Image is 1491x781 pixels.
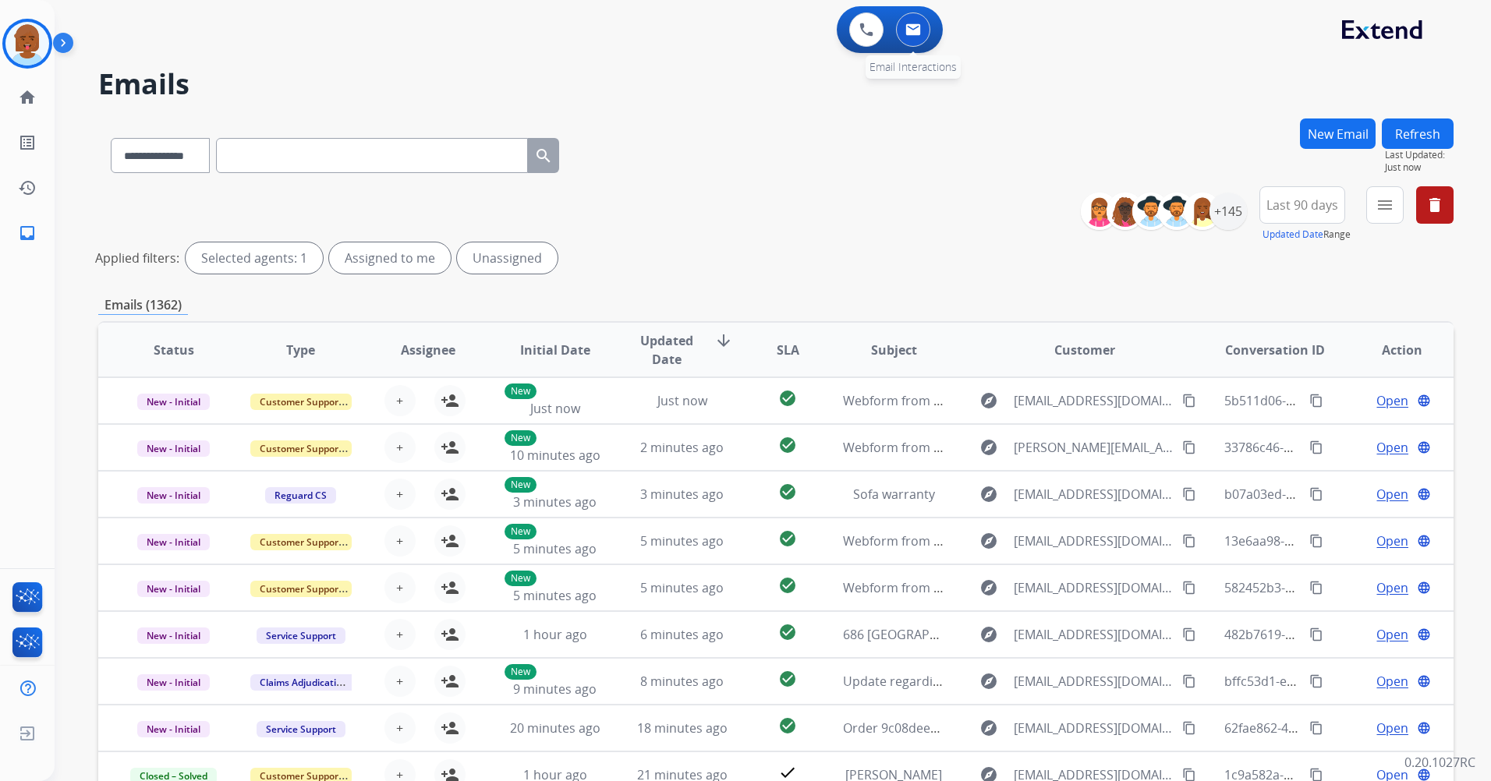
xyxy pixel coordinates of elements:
button: + [384,619,416,650]
mat-icon: content_copy [1182,627,1196,641]
span: Customer [1054,341,1115,359]
p: New [505,477,537,493]
span: Just now [1385,161,1454,174]
span: [EMAIL_ADDRESS][DOMAIN_NAME] [1014,532,1174,550]
p: Emails (1362) [98,295,188,315]
span: Open [1376,532,1408,550]
span: Order 9c08dee3-1c54-467e-bc5e-7aa09cc5785f [843,719,1116,737]
span: 3 minutes ago [513,493,597,511]
mat-icon: content_copy [1182,674,1196,688]
span: 62fae862-400c-4e05-8426-546be528e5f2 [1224,719,1458,737]
span: Range [1263,228,1351,241]
span: 482b7619-a306-4369-846e-e2887d5e7f21 [1224,626,1463,643]
span: 5 minutes ago [640,532,724,550]
span: Customer Support [250,534,352,550]
mat-icon: check_circle [778,576,797,595]
span: Open [1376,485,1408,504]
span: + [396,672,403,691]
span: New - Initial [137,721,210,737]
th: Action [1326,323,1454,377]
span: [EMAIL_ADDRESS][DOMAIN_NAME] [1014,719,1174,737]
mat-icon: language [1417,534,1431,548]
span: + [396,625,403,644]
mat-icon: explore [979,578,998,597]
span: + [396,719,403,737]
span: Email Interactions [869,59,957,74]
mat-icon: explore [979,625,998,644]
mat-icon: explore [979,485,998,504]
span: Open [1376,578,1408,597]
mat-icon: language [1417,440,1431,454]
span: Sofa warranty [853,486,935,503]
span: 582452b3-9c74-4250-a5ea-94546318ac9b [1224,579,1464,596]
span: Webform from [EMAIL_ADDRESS][DOMAIN_NAME] on [DATE] [843,579,1196,596]
mat-icon: person_add [441,625,459,644]
span: Just now [657,392,707,409]
span: Subject [871,341,917,359]
mat-icon: content_copy [1309,627,1323,641]
span: bffc53d1-e610-4a8f-b1a7-a4b6899658f6 [1224,673,1455,690]
mat-icon: content_copy [1182,394,1196,408]
span: 5b511d06-e4f4-4f89-965e-f2ccbaea9078 [1224,392,1456,409]
button: Last 90 days [1259,186,1345,224]
span: [EMAIL_ADDRESS][DOMAIN_NAME] [1014,625,1174,644]
p: Applied filters: [95,249,179,267]
mat-icon: content_copy [1182,581,1196,595]
div: +145 [1209,193,1247,230]
p: New [505,383,537,399]
mat-icon: content_copy [1182,487,1196,501]
span: 1 hour ago [523,626,587,643]
span: Webform from [PERSON_NAME][EMAIL_ADDRESS][PERSON_NAME][DOMAIN_NAME] on [DATE] [843,439,1390,456]
span: [EMAIL_ADDRESS][DOMAIN_NAME] [1014,485,1174,504]
mat-icon: explore [979,672,998,691]
mat-icon: person_add [441,719,459,737]
span: Service Support [257,721,345,737]
span: Last Updated: [1385,149,1454,161]
span: + [396,438,403,457]
mat-icon: delete [1425,196,1444,214]
mat-icon: content_copy [1309,440,1323,454]
span: 3 minutes ago [640,486,724,503]
mat-icon: content_copy [1309,721,1323,735]
span: Open [1376,438,1408,457]
span: 9 minutes ago [513,680,597,698]
span: Last 90 days [1266,202,1338,208]
mat-icon: check_circle [778,623,797,641]
mat-icon: content_copy [1182,534,1196,548]
span: + [396,391,403,410]
span: Service Support [257,627,345,644]
span: Webform from [EMAIL_ADDRESS][DOMAIN_NAME] on [DATE] [843,392,1196,409]
span: Customer Support [250,394,352,410]
mat-icon: history [18,178,37,197]
img: avatar [5,22,49,65]
span: [EMAIL_ADDRESS][DOMAIN_NAME] [1014,391,1174,410]
div: Selected agents: 1 [186,242,323,274]
span: New - Initial [137,581,210,597]
mat-icon: explore [979,719,998,737]
button: + [384,385,416,416]
span: SLA [777,341,799,359]
span: 18 minutes ago [637,719,728,737]
span: New - Initial [137,394,210,410]
span: Just now [530,400,580,417]
mat-icon: person_add [441,485,459,504]
mat-icon: language [1417,674,1431,688]
span: 686 [GEOGRAPHIC_DATA][PERSON_NAME] 89052 - Work Order New Email Address Update [843,626,1368,643]
span: + [396,578,403,597]
span: New - Initial [137,487,210,504]
span: Updated Date [632,331,702,369]
mat-icon: language [1417,487,1431,501]
p: 0.20.1027RC [1404,753,1475,772]
span: Claims Adjudication [250,674,357,691]
mat-icon: menu [1376,196,1394,214]
span: Webform from [EMAIL_ADDRESS][DOMAIN_NAME] on [DATE] [843,532,1196,550]
span: 5 minutes ago [513,587,597,604]
button: + [384,712,416,744]
mat-icon: person_add [441,438,459,457]
span: Customer Support [250,581,352,597]
div: Assigned to me [329,242,451,274]
span: 20 minutes ago [510,719,600,737]
mat-icon: check_circle [778,529,797,548]
span: Initial Date [520,341,590,359]
span: New - Initial [137,627,210,644]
